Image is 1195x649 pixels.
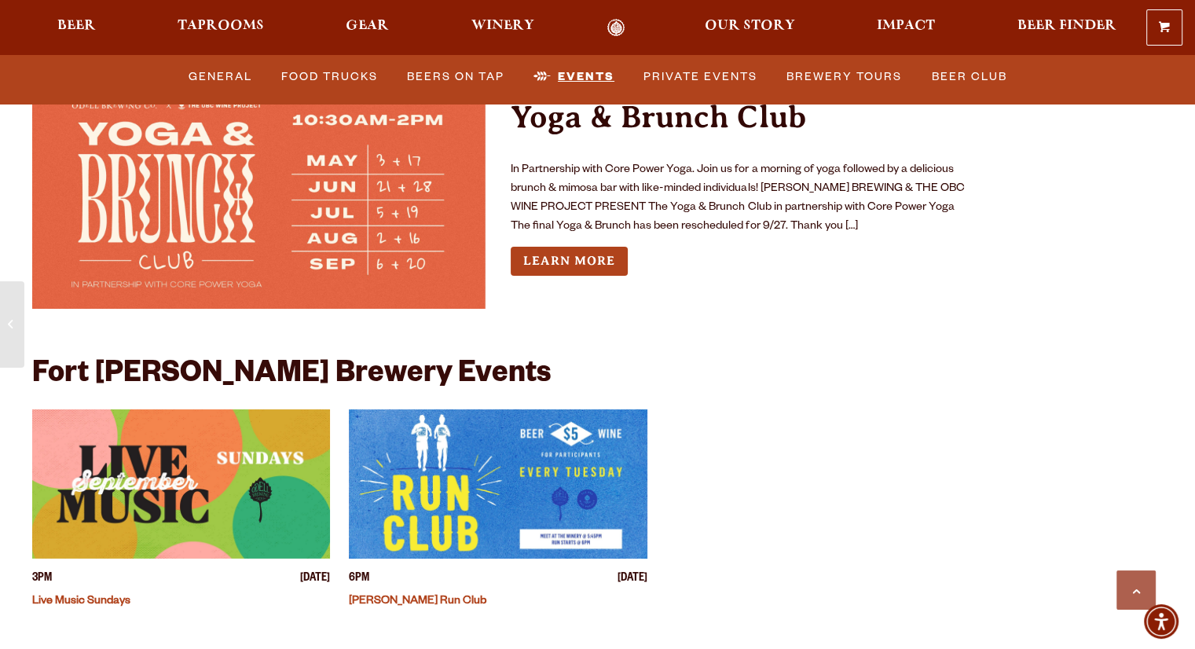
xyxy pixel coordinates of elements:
a: View event details [349,409,647,559]
a: Yoga & Brunch Club [511,99,805,134]
a: Food Trucks [275,59,384,95]
a: Winery [461,19,544,37]
span: 6PM [349,571,369,588]
a: Odell Home [587,19,646,37]
a: Live Music Sundays [32,596,130,608]
span: 3PM [32,571,52,588]
a: Beer Finder [1006,19,1126,37]
a: Beer [47,19,106,37]
span: Beer [57,20,96,32]
a: Impact [867,19,945,37]
a: Events [527,59,621,95]
span: [DATE] [618,571,647,588]
a: Scroll to top [1116,570,1156,610]
a: Our Story [695,19,805,37]
span: Impact [877,20,935,32]
a: [PERSON_NAME] Run Club [349,596,486,608]
a: Beer Club [925,59,1013,95]
span: [DATE] [300,571,330,588]
p: In Partnership with Core Power Yoga. Join us for a morning of yoga followed by a delicious brunch... [511,161,965,236]
span: Gear [346,20,389,32]
a: View event details [32,82,486,309]
a: View event details [32,409,331,559]
h2: Fort [PERSON_NAME] Brewery Events [32,359,551,394]
a: Taprooms [167,19,274,37]
a: Brewery Tours [780,59,908,95]
a: Learn more about Yoga & Brunch Club [511,247,628,276]
a: General [182,59,258,95]
span: Beer Finder [1017,20,1116,32]
span: Taprooms [178,20,264,32]
a: Gear [335,19,399,37]
span: Our Story [705,20,795,32]
a: Beers on Tap [401,59,511,95]
div: Accessibility Menu [1144,604,1179,639]
a: Private Events [637,59,764,95]
span: Winery [471,20,534,32]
